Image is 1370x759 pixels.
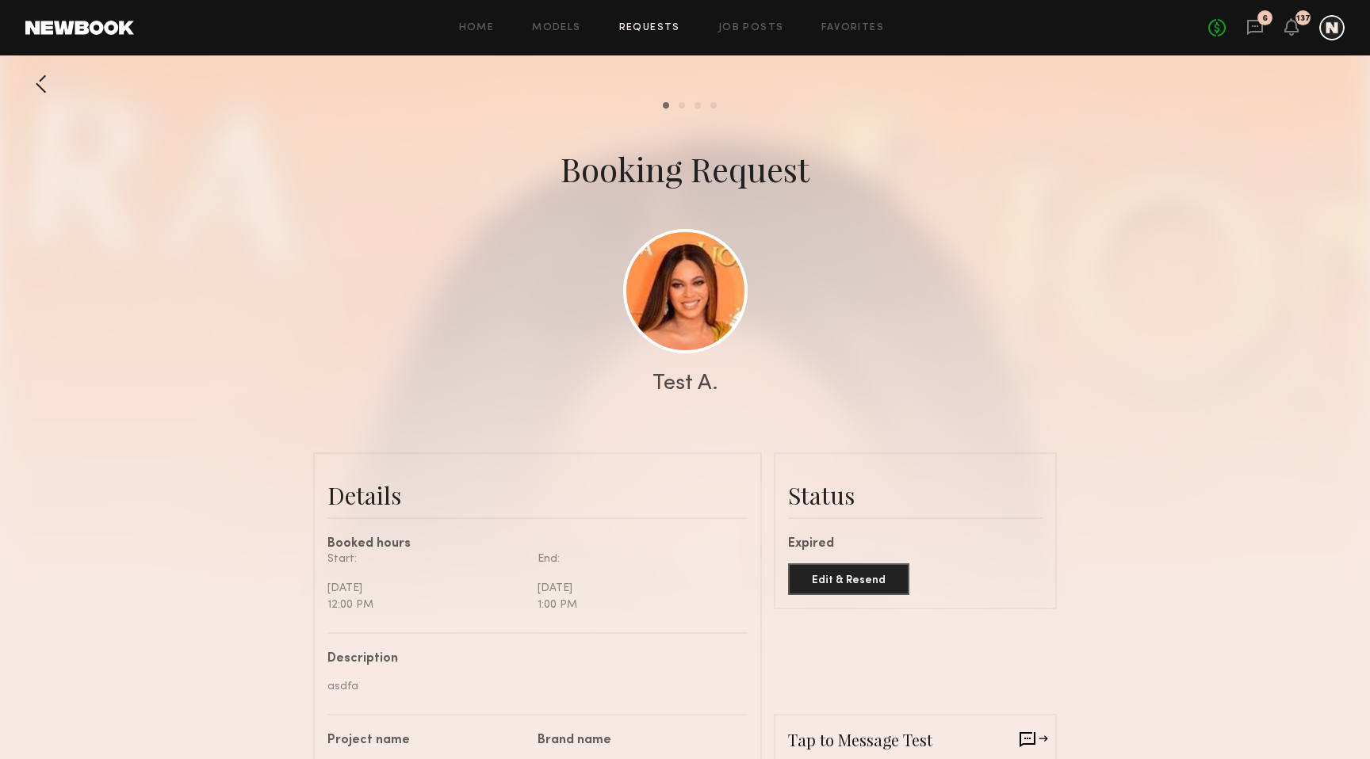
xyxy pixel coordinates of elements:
div: 12:00 PM [327,597,526,613]
div: Start: [327,551,526,567]
div: Details [327,479,748,511]
a: Models [532,23,580,33]
a: 6 [1246,18,1264,38]
span: Tap to Message Test [788,729,932,750]
div: Test A. [652,372,718,395]
div: Project name [327,734,526,747]
a: Home [459,23,495,33]
a: Favorites [821,23,884,33]
div: Expired [788,538,1043,551]
a: Requests [619,23,680,33]
div: [DATE] [538,580,736,597]
div: Booking Request [561,147,809,191]
div: asdfa [327,678,736,695]
button: Edit & Resend [788,563,909,595]
div: [DATE] [327,580,526,597]
div: Booked hours [327,538,748,551]
div: 6 [1262,14,1268,23]
div: Status [788,479,1043,511]
a: Job Posts [718,23,784,33]
div: 1:00 PM [538,597,736,613]
div: End: [538,551,736,567]
div: Brand name [538,734,736,747]
div: 137 [1296,14,1311,23]
div: Description [327,653,736,666]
